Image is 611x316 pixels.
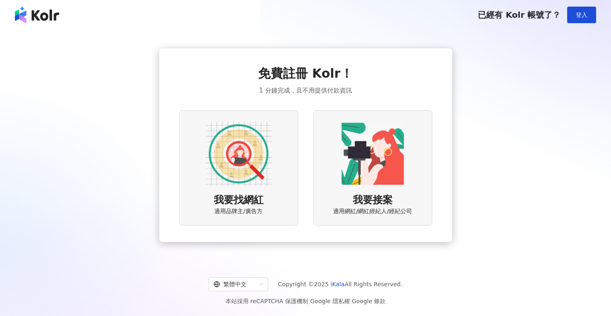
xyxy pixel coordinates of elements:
img: KOL identity option [340,121,406,187]
a: Google 隱私權 [310,298,350,304]
span: | [308,298,310,304]
span: 免費註冊 Kolr！ [258,65,353,82]
img: logo [15,7,59,23]
span: Copyright © 2025 All Rights Reserved. [278,279,403,289]
img: AD identity option [206,121,272,187]
span: 1 分鐘完成，且不用提供付款資訊 [259,86,352,95]
button: 登入 [567,7,596,23]
a: Google 條款 [352,298,386,304]
span: 適用網紅/網紅經紀人/經紀公司 [333,207,412,216]
span: | [350,298,352,304]
span: 我要接案 [353,193,393,207]
span: 已經有 Kolr 帳號了？ [478,10,561,20]
div: 繁體中文 [213,278,256,291]
span: 本站採用 reCAPTCHA 保護機制 [225,296,386,306]
span: 登入 [576,12,587,18]
a: iKala [331,281,345,287]
span: 適用品牌主/廣告方 [214,207,263,216]
span: 我要找網紅 [214,193,264,207]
